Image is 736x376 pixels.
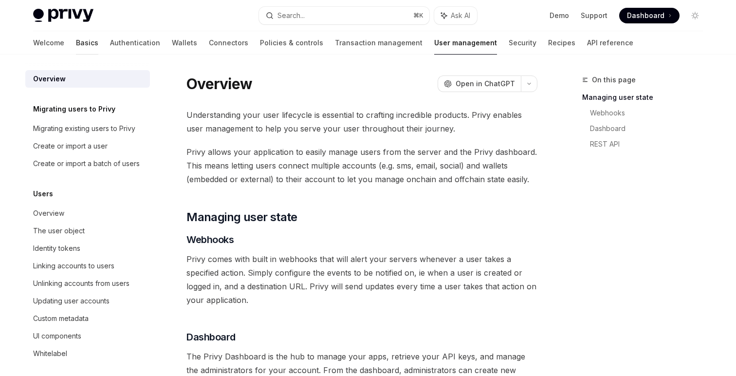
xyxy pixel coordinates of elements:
span: Privy comes with built in webhooks that will alert your servers whenever a user takes a specified... [186,252,537,307]
button: Toggle dark mode [687,8,703,23]
a: Migrating existing users to Privy [25,120,150,137]
div: Unlinking accounts from users [33,278,129,289]
div: Create or import a user [33,140,108,152]
a: Welcome [33,31,64,55]
a: Create or import a user [25,137,150,155]
a: Unlinking accounts from users [25,275,150,292]
div: Overview [33,73,66,85]
a: Webhooks [590,105,711,121]
div: UI components [33,330,81,342]
a: Policies & controls [260,31,323,55]
a: Demo [550,11,569,20]
span: Managing user state [186,209,297,225]
h1: Overview [186,75,252,93]
button: Open in ChatGPT [438,75,521,92]
h5: Migrating users to Privy [33,103,115,115]
a: API reference [587,31,633,55]
a: Identity tokens [25,240,150,257]
a: Recipes [548,31,575,55]
a: UI components [25,327,150,345]
button: Ask AI [434,7,477,24]
span: Privy allows your application to easily manage users from the server and the Privy dashboard. Thi... [186,145,537,186]
a: Authentication [110,31,160,55]
div: Updating user accounts [33,295,110,307]
a: Basics [76,31,98,55]
div: Linking accounts to users [33,260,114,272]
a: Transaction management [335,31,423,55]
span: Open in ChatGPT [456,79,515,89]
a: Overview [25,70,150,88]
div: Custom metadata [33,313,89,324]
span: On this page [592,74,636,86]
a: Custom metadata [25,310,150,327]
a: The user object [25,222,150,240]
span: Ask AI [451,11,470,20]
div: Whitelabel [33,348,67,359]
a: Dashboard [590,121,711,136]
span: Understanding your user lifecycle is essential to crafting incredible products. Privy enables use... [186,108,537,135]
a: Overview [25,205,150,222]
a: Dashboard [619,8,680,23]
a: Support [581,11,607,20]
a: Wallets [172,31,197,55]
button: Search...⌘K [259,7,429,24]
div: Overview [33,207,64,219]
a: Create or import a batch of users [25,155,150,172]
span: ⌘ K [413,12,423,19]
div: Create or import a batch of users [33,158,140,169]
a: Managing user state [582,90,711,105]
a: REST API [590,136,711,152]
a: User management [434,31,497,55]
span: Webhooks [186,233,234,246]
span: Dashboard [627,11,664,20]
a: Updating user accounts [25,292,150,310]
div: Search... [277,10,305,21]
span: Dashboard [186,330,236,344]
a: Linking accounts to users [25,257,150,275]
div: Migrating existing users to Privy [33,123,135,134]
a: Whitelabel [25,345,150,362]
a: Security [509,31,536,55]
div: Identity tokens [33,243,80,254]
h5: Users [33,188,53,200]
a: Connectors [209,31,248,55]
img: light logo [33,9,93,22]
div: The user object [33,225,85,237]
